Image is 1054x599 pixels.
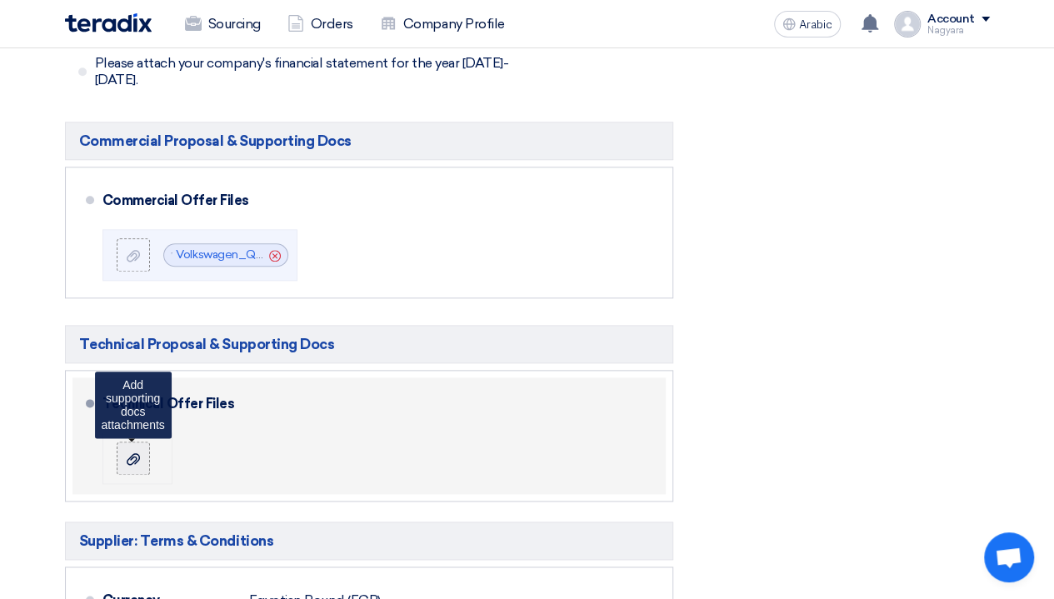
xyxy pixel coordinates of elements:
font: Commercial Offer Files [102,192,249,208]
font: Account [927,12,975,26]
button: Arabic [774,11,841,37]
font: Arabic [799,17,832,32]
a: Sourcing [172,6,274,42]
font: Supplier: Terms & Conditions [79,532,274,549]
font: Technical Proposal & Supporting Docs [79,336,335,352]
a: Orders [274,6,367,42]
font: Commercial Proposal & Supporting Docs [79,132,352,149]
font: Orders [311,16,353,32]
a: Volkswagen_Quick_Service__CFC_Service_AreaFinancial_Rv_1757798822110.pdf [176,247,609,262]
font: Sourcing [208,16,261,32]
img: Teradix logo [65,13,152,32]
img: profile_test.png [894,11,921,37]
font: Add supporting docs attachments [102,378,165,432]
div: Open chat [984,532,1034,582]
font: Please attach your company's financial statement for the year [DATE]-[DATE]. [95,55,509,87]
font: Nagyara [927,25,964,36]
font: Company Profile [403,16,505,32]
